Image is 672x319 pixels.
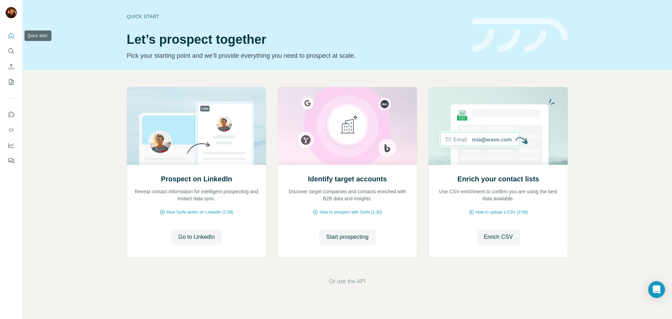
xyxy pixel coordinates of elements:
span: Go to LinkedIn [178,233,215,241]
p: Use CSV enrichment to confirm you are using the best data available. [436,188,561,202]
img: Prospect on LinkedIn [127,87,266,165]
p: Discover target companies and contacts enriched with B2B data and insights. [285,188,410,202]
h2: Identify target accounts [308,174,387,184]
img: Identify target accounts [278,87,417,165]
span: Enrich CSV [484,233,513,241]
button: Or use the API [329,277,365,286]
button: Start prospecting [319,229,376,245]
span: Start prospecting [326,233,369,241]
button: Search [6,45,17,57]
button: Enrich CSV [6,60,17,73]
button: Feedback [6,154,17,167]
h1: Let’s prospect together [127,33,464,47]
div: Open Intercom Messenger [648,281,665,298]
img: Enrich your contact lists [428,87,568,165]
span: How to upload a CSV (2:59) [476,209,528,215]
p: Reveal contact information for intelligent prospecting and instant data sync. [134,188,259,202]
img: Avatar [6,7,17,18]
button: Enrich CSV [477,229,520,245]
button: My lists [6,76,17,88]
div: Quick start [127,13,464,20]
span: How Surfe works on LinkedIn (1:58) [167,209,233,215]
button: Use Surfe API [6,124,17,136]
h2: Prospect on LinkedIn [161,174,232,184]
button: Quick start [6,29,17,42]
h2: Enrich your contact lists [457,174,539,184]
p: Pick your starting point and we’ll provide everything you need to prospect at scale. [127,51,464,61]
span: How to prospect with Surfe (1:30) [320,209,382,215]
img: banner [472,18,568,52]
button: Go to LinkedIn [171,229,222,245]
button: Use Surfe on LinkedIn [6,108,17,121]
button: Dashboard [6,139,17,152]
